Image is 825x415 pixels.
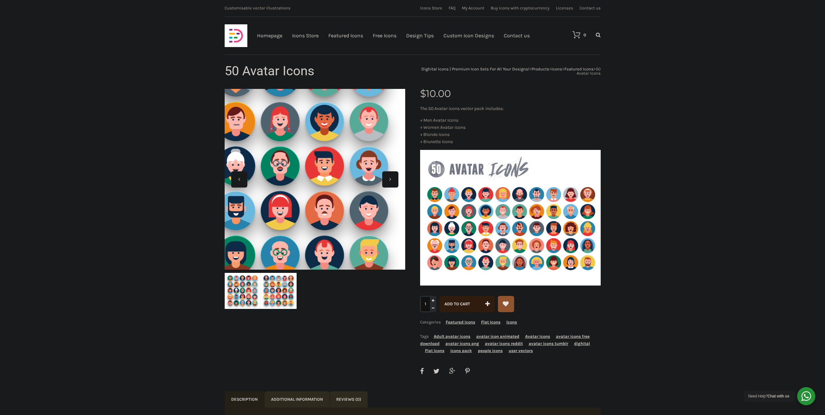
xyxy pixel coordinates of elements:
[330,391,368,408] a: Reviews (0)
[225,391,264,408] a: Description
[225,273,261,309] img: Avatar Icons
[420,334,590,346] a: avatar icons free download
[506,320,517,324] a: Icons
[564,67,594,71] a: Featured Icons
[478,348,503,353] a: people icons
[580,6,601,10] a: Contact us
[225,6,290,10] span: Customisable vector illustrations
[420,88,451,100] bdi: 10.00
[450,348,472,353] a: icons pack
[525,334,550,339] a: Avatar Icons
[768,394,789,398] strong: Chat with us
[748,394,789,398] span: Need Help?
[583,33,586,37] div: 0
[485,341,523,346] a: avatar icons reddit
[444,301,470,306] span: Add to cart
[420,150,601,286] img: 50 Avatar Icons
[425,348,444,353] a: Flat Icons
[225,65,413,78] h1: 50 Avatar Icons
[420,320,517,324] span: Categories
[420,334,590,353] span: Tags
[413,67,601,75] div: > > > >
[551,67,562,71] a: Icons
[491,6,549,10] a: Buy icons with cryptocurrency
[462,6,484,10] a: My Account
[566,31,586,39] a: 0
[556,6,573,10] a: Licenses
[446,320,475,324] a: Featured Icons
[265,391,329,408] a: Additional information
[509,348,533,353] a: user vectors
[481,320,501,324] a: Flat Icons
[420,296,435,312] input: Qty
[420,117,601,145] p: + Men Avatar icons + Women Avatar icons + Blonde Icons + Brunette Icons
[261,273,297,309] img: 50-avatar-user-profile-icons
[449,6,455,10] a: FAQ
[420,88,426,100] span: $
[434,334,470,339] a: Adult avatar icons
[577,67,601,76] span: 50 Avatar Icons
[532,67,549,71] a: Products
[574,341,590,346] a: dighital
[529,341,568,346] a: avatar icons tumblr
[445,341,479,346] a: avatar icons png
[420,105,601,112] p: The 50 Avatar icons vector pack includes:
[420,6,442,10] a: Icons Store
[440,296,495,312] button: Add to cart
[476,334,519,339] a: avatar icon animated
[421,67,529,71] a: Dighital Icons | Premium Icon Sets For All Your Designs!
